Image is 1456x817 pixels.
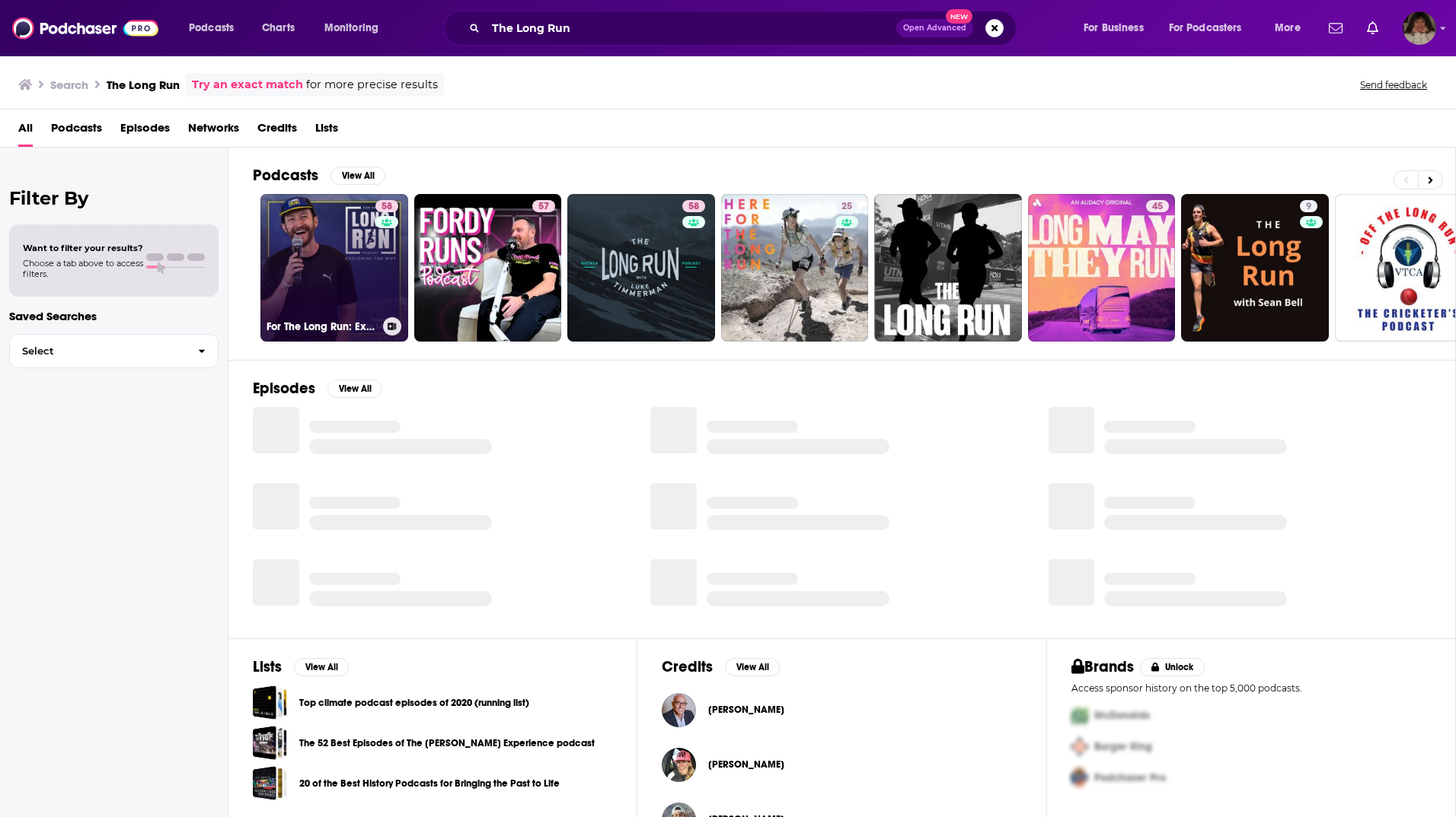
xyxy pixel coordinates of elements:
[841,199,852,215] span: 25
[23,243,143,253] span: Want to filter your results?
[23,258,143,279] span: Choose a tab above to access filters.
[1181,194,1329,342] a: 9
[314,16,398,40] button: open menu
[708,758,784,771] span: [PERSON_NAME]
[375,200,398,212] a: 58
[188,116,239,147] a: Networks
[1169,17,1242,39] span: For Podcasters
[253,685,287,720] a: Top climate podcast episodes of 2020 (running list)
[253,166,318,185] h2: Podcasts
[662,657,713,676] h2: Credits
[382,199,392,215] span: 58
[9,309,219,323] p: Saved Searches
[1084,17,1144,39] span: For Business
[682,200,705,212] a: 58
[294,658,349,676] button: View All
[567,194,715,342] a: 58
[896,19,973,37] button: Open AdvancedNew
[1028,194,1176,342] a: 45
[708,704,784,716] span: [PERSON_NAME]
[192,76,303,94] a: Try an exact match
[1306,199,1311,215] span: 9
[1065,731,1094,762] img: Second Pro Logo
[662,657,780,676] a: CreditsView All
[1264,16,1320,40] button: open menu
[9,187,219,209] h2: Filter By
[299,775,560,792] a: 20 of the Best History Podcasts for Bringing the Past to Life
[50,78,88,92] h3: Search
[946,9,973,24] span: New
[721,194,869,342] a: 25
[662,685,1021,734] button: Matt LongMatt Long
[835,200,858,212] a: 25
[1403,11,1436,45] img: User Profile
[253,726,287,760] a: The 52 Best Episodes of The Joe Rogan Experience podcast
[262,17,295,39] span: Charts
[1071,682,1431,694] p: Access sponsor history on the top 5,000 podcasts.
[253,657,282,676] h2: Lists
[1403,11,1436,45] span: Logged in as angelport
[1073,16,1163,40] button: open menu
[1152,199,1163,215] span: 45
[327,380,382,398] button: View All
[1323,15,1349,41] a: Show notifications dropdown
[708,758,784,771] a: Camille Herron
[1094,771,1166,784] span: Podchaser Pro
[1146,200,1169,212] a: 45
[9,334,219,368] button: Select
[252,16,304,40] a: Charts
[330,167,385,185] button: View All
[189,17,234,39] span: Podcasts
[299,695,529,711] a: Top climate podcast episodes of 2020 (running list)
[306,76,438,94] span: for more precise results
[18,116,33,147] a: All
[1065,700,1094,731] img: First Pro Logo
[299,735,595,752] a: The 52 Best Episodes of The [PERSON_NAME] Experience podcast
[12,14,158,43] img: Podchaser - Follow, Share and Rate Podcasts
[1094,740,1152,753] span: Burger King
[486,16,896,40] input: Search podcasts, credits, & more...
[688,199,699,215] span: 58
[662,748,696,782] img: Camille Herron
[315,116,338,147] a: Lists
[708,704,784,716] a: Matt Long
[458,11,1031,46] div: Search podcasts, credits, & more...
[1403,11,1436,45] button: Show profile menu
[414,194,562,342] a: 57
[1355,78,1432,91] button: Send feedback
[1065,762,1094,793] img: Third Pro Logo
[662,693,696,727] img: Matt Long
[538,199,549,215] span: 57
[903,24,966,32] span: Open Advanced
[725,658,780,676] button: View All
[1159,16,1264,40] button: open menu
[253,766,287,800] a: 20 of the Best History Podcasts for Bringing the Past to Life
[662,740,1021,789] button: Camille HerronCamille Herron
[253,379,315,398] h2: Episodes
[1140,658,1205,676] button: Unlock
[1094,709,1150,722] span: McDonalds
[107,78,180,92] h3: The Long Run
[253,379,382,398] a: EpisodesView All
[260,194,408,342] a: 58For The Long Run: Exploring the Why Behind Running
[253,657,349,676] a: ListsView All
[257,116,297,147] a: Credits
[267,320,377,333] h3: For The Long Run: Exploring the Why Behind Running
[253,166,385,185] a: PodcastsView All
[532,200,555,212] a: 57
[51,116,102,147] a: Podcasts
[120,116,170,147] a: Episodes
[1071,657,1135,676] h2: Brands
